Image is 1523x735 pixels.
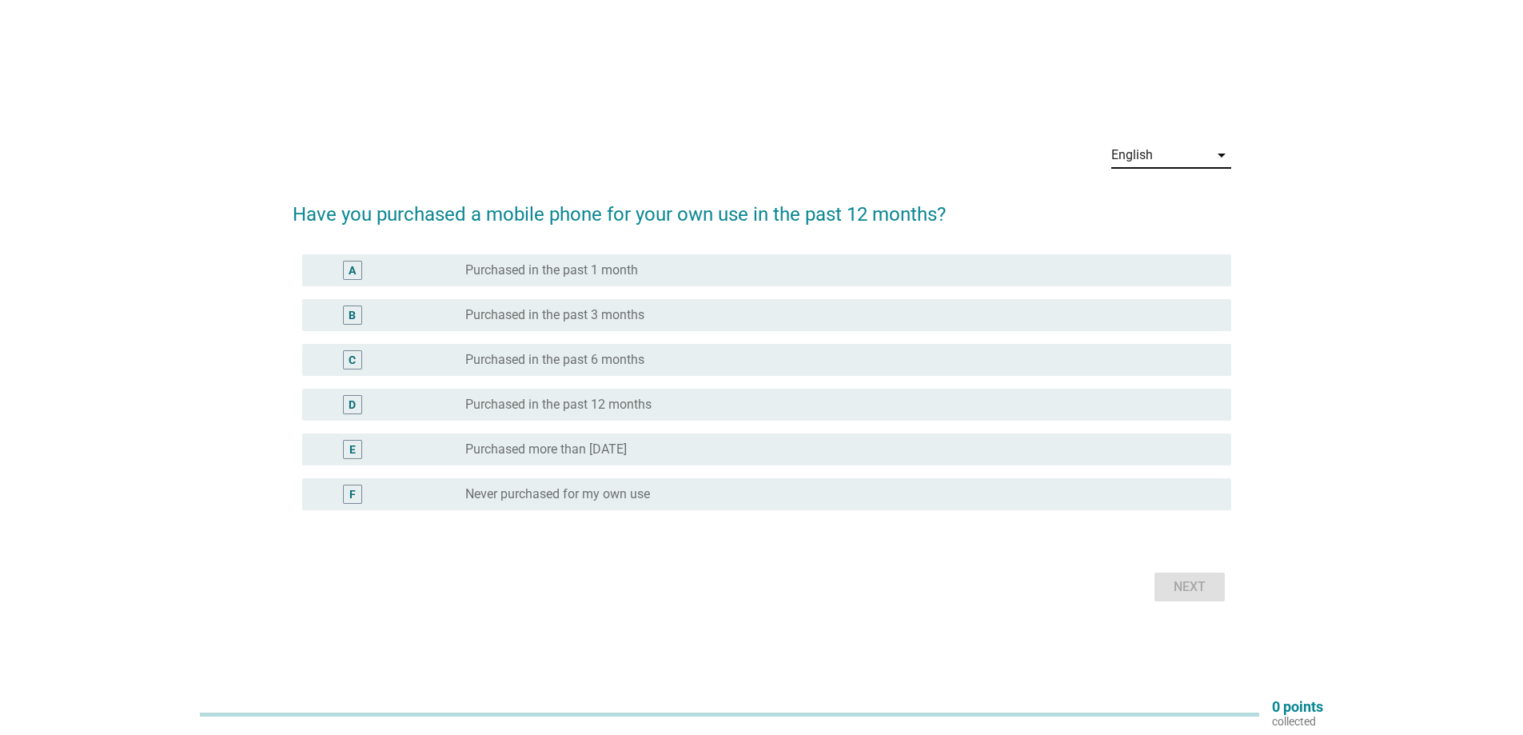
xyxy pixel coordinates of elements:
div: A [349,262,356,278]
div: F [349,485,356,502]
p: collected [1272,714,1323,729]
h2: Have you purchased a mobile phone for your own use in the past 12 months? [293,184,1231,229]
label: Purchased in the past 12 months [465,397,652,413]
i: arrow_drop_down [1212,146,1231,165]
p: 0 points [1272,700,1323,714]
label: Purchased in the past 1 month [465,262,638,278]
label: Purchased more than [DATE] [465,441,627,457]
div: English [1111,148,1153,162]
div: E [349,441,356,457]
div: D [349,396,356,413]
div: B [349,306,356,323]
label: Never purchased for my own use [465,486,650,502]
label: Purchased in the past 6 months [465,352,644,368]
div: C [349,351,356,368]
label: Purchased in the past 3 months [465,307,644,323]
